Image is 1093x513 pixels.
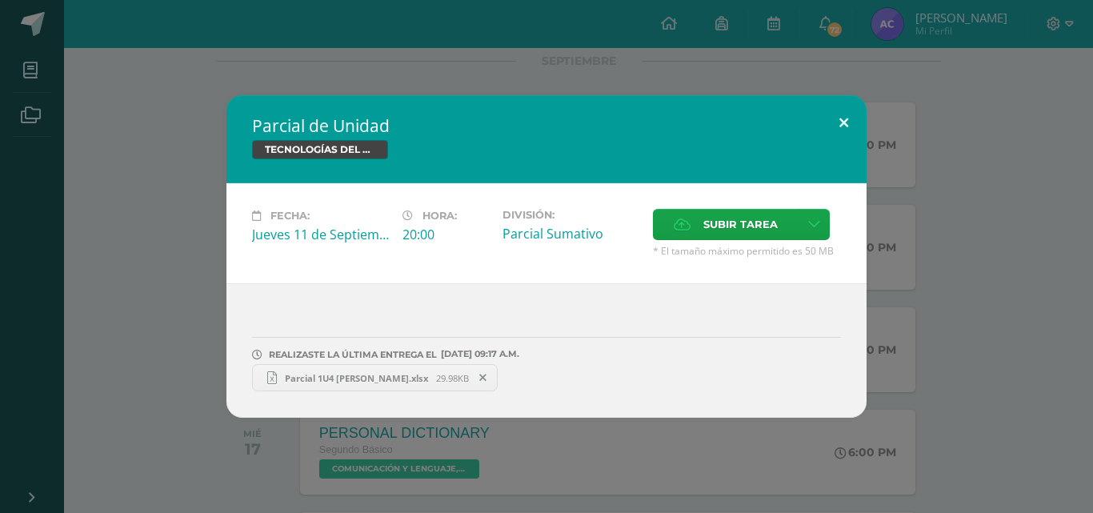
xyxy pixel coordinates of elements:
[502,225,640,242] div: Parcial Sumativo
[270,210,310,222] span: Fecha:
[422,210,457,222] span: Hora:
[436,372,469,384] span: 29.98KB
[277,372,436,384] span: Parcial 1U4 [PERSON_NAME].xlsx
[502,209,640,221] label: División:
[269,349,437,360] span: REALIZASTE LA ÚLTIMA ENTREGA EL
[402,226,490,243] div: 20:00
[252,114,841,137] h2: Parcial de Unidad
[653,244,841,258] span: * El tamaño máximo permitido es 50 MB
[252,364,498,391] a: Parcial 1U4 [PERSON_NAME].xlsx 29.98KB
[470,369,497,387] span: Remover entrega
[252,226,390,243] div: Jueves 11 de Septiembre
[703,210,778,239] span: Subir tarea
[821,95,867,150] button: Close (Esc)
[437,354,519,355] span: [DATE] 09:17 A.M.
[252,140,388,159] span: TECNOLOGÍAS DEL APRENDIZAJE Y LA COMUNICACIÓN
